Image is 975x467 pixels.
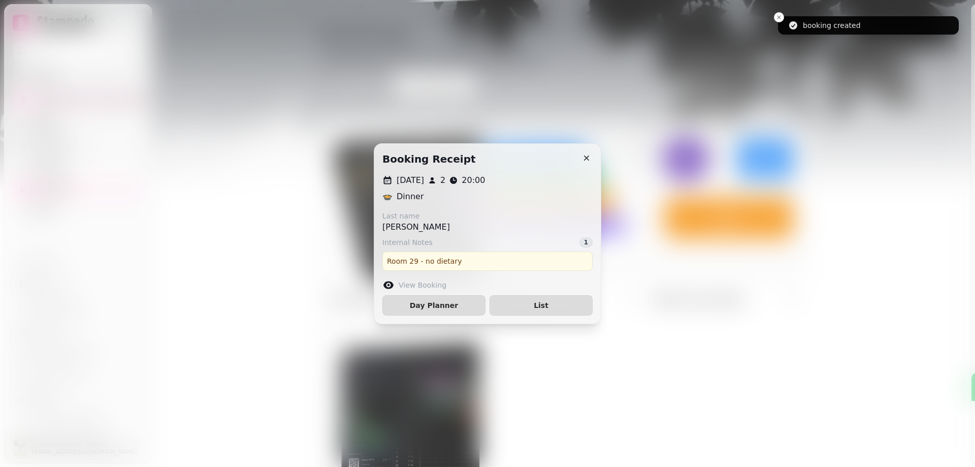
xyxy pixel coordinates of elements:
span: List [498,302,584,309]
p: 🍲 [382,191,393,203]
div: Room 29 - no dietary [382,252,593,271]
p: 20:00 [462,174,485,186]
label: Last name [382,211,450,221]
button: Day Planner [382,295,485,316]
label: View Booking [399,280,446,290]
p: 2 [440,174,445,186]
div: 1 [579,237,593,247]
p: Dinner [397,191,424,203]
p: [DATE] [397,174,424,186]
button: List [490,295,593,316]
span: Internal Notes [382,237,433,247]
span: Day Planner [391,302,477,309]
h2: Booking receipt [382,152,476,166]
p: [PERSON_NAME] [382,221,450,233]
